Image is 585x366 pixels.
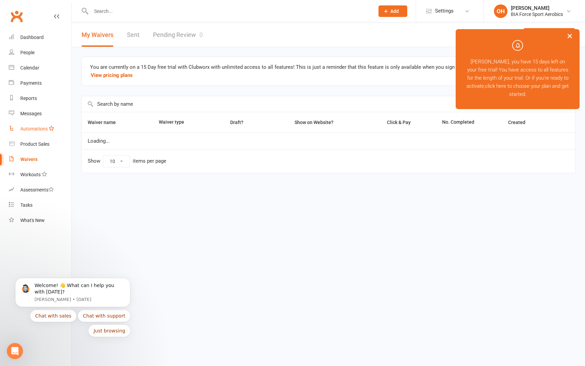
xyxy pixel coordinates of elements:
[20,96,37,101] div: Reports
[82,96,542,112] input: Search by name
[153,112,209,133] th: Waiver type
[20,65,39,70] div: Calendar
[90,64,538,70] span: You are currently on a 15 Day free trial with Clubworx with unlimited access to all features! Thi...
[20,157,38,162] div: Waivers
[9,91,71,106] a: Reports
[456,29,580,109] div: [PERSON_NAME], you have 15 days left on your free trial! You have access to all features for the ...
[20,80,42,86] div: Payments
[508,118,533,126] button: Created
[9,137,71,152] a: Product Sales
[564,28,576,43] button: ×
[485,83,569,97] a: click here to choose your plan and get started.
[9,121,71,137] a: Automations
[5,270,140,363] iframe: Intercom notifications message
[9,152,71,167] a: Waivers
[127,23,139,47] a: Sent
[288,118,341,126] button: Show on Website?
[9,167,71,182] a: Workouts
[9,182,71,198] a: Assessments
[230,120,243,125] span: Draft?
[20,111,42,116] div: Messages
[508,120,533,125] span: Created
[511,5,563,11] div: [PERSON_NAME]
[378,5,407,17] button: Add
[91,71,133,79] strong: View pricing plans
[88,118,123,126] button: Waiver name
[82,133,575,149] td: Loading...
[20,141,49,147] div: Product Sales
[82,23,113,47] button: My Waivers
[9,106,71,121] a: Messages
[9,60,71,76] a: Calendar
[20,187,54,192] div: Assessments
[20,35,44,40] div: Dashboard
[224,118,251,126] button: Draft?
[381,118,418,126] button: Click & Pay
[295,120,333,125] span: Show on Website?
[88,155,166,167] div: Show
[435,3,454,19] span: Settings
[9,213,71,228] a: What's New
[8,8,25,25] a: Clubworx
[523,28,575,42] a: New Waiver
[387,120,411,125] span: Click & Pay
[90,72,133,78] a: View pricing plans
[153,23,203,47] a: Pending Review0
[9,45,71,60] a: People
[9,76,71,91] a: Payments
[436,112,502,133] th: No. Completed
[20,126,48,131] div: Automations
[199,31,203,38] span: 0
[133,158,166,164] div: items per page
[390,8,399,14] span: Add
[511,11,563,17] div: BIA Force Sport Aerobics
[9,30,71,45] a: Dashboard
[20,172,41,177] div: Workouts
[20,50,35,55] div: People
[7,343,23,359] iframe: Intercom live chat
[494,4,507,18] div: OH
[20,218,45,223] div: What's New
[89,6,370,16] input: Search...
[20,202,32,208] div: Tasks
[88,120,123,125] span: Waiver name
[9,198,71,213] a: Tasks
